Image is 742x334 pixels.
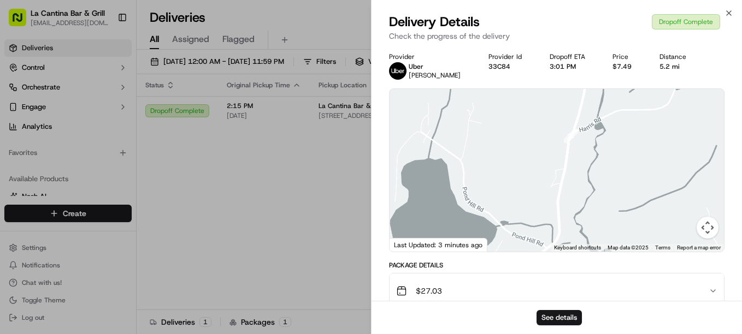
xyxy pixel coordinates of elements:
[613,62,642,71] div: $7.49
[389,13,480,31] span: Delivery Details
[554,244,601,252] button: Keyboard shortcuts
[677,244,721,250] a: Report a map error
[608,244,649,250] span: Map data ©2025
[564,129,578,143] div: 22
[550,62,596,71] div: 3:01 PM
[488,62,510,71] button: 33C84
[389,31,725,41] p: Check the progress of the delivery
[697,217,719,238] button: Map camera controls
[409,71,461,80] span: [PERSON_NAME]
[659,62,697,71] div: 5.2 mi
[550,52,596,61] div: Dropoff ETA
[416,285,442,296] span: $27.03
[655,244,670,250] a: Terms (opens in new tab)
[488,52,532,61] div: Provider Id
[392,237,428,252] img: Google
[390,273,724,308] button: $27.03
[613,52,642,61] div: Price
[537,310,582,325] button: See details
[659,52,697,61] div: Distance
[409,62,461,71] p: Uber
[389,261,725,270] div: Package Details
[392,237,428,252] a: Open this area in Google Maps (opens a new window)
[390,238,487,252] div: Last Updated: 3 minutes ago
[389,52,471,61] div: Provider
[389,62,407,80] img: uber-new-logo.jpeg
